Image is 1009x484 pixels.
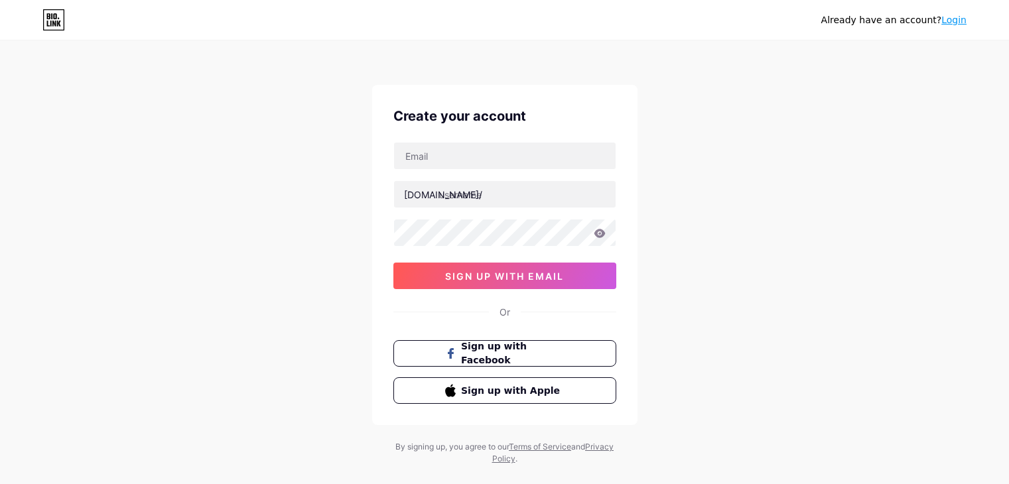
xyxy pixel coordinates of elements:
a: Terms of Service [509,442,571,452]
input: Email [394,143,616,169]
button: Sign up with Apple [393,377,616,404]
div: [DOMAIN_NAME]/ [404,188,482,202]
div: Or [500,305,510,319]
span: Sign up with Facebook [461,339,564,367]
button: Sign up with Facebook [393,340,616,367]
div: By signing up, you agree to our and . [392,441,618,465]
button: sign up with email [393,263,616,289]
span: sign up with email [445,271,564,282]
div: Already have an account? [821,13,967,27]
a: Login [941,15,967,25]
input: username [394,181,616,208]
span: Sign up with Apple [461,384,564,398]
div: Create your account [393,106,616,126]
